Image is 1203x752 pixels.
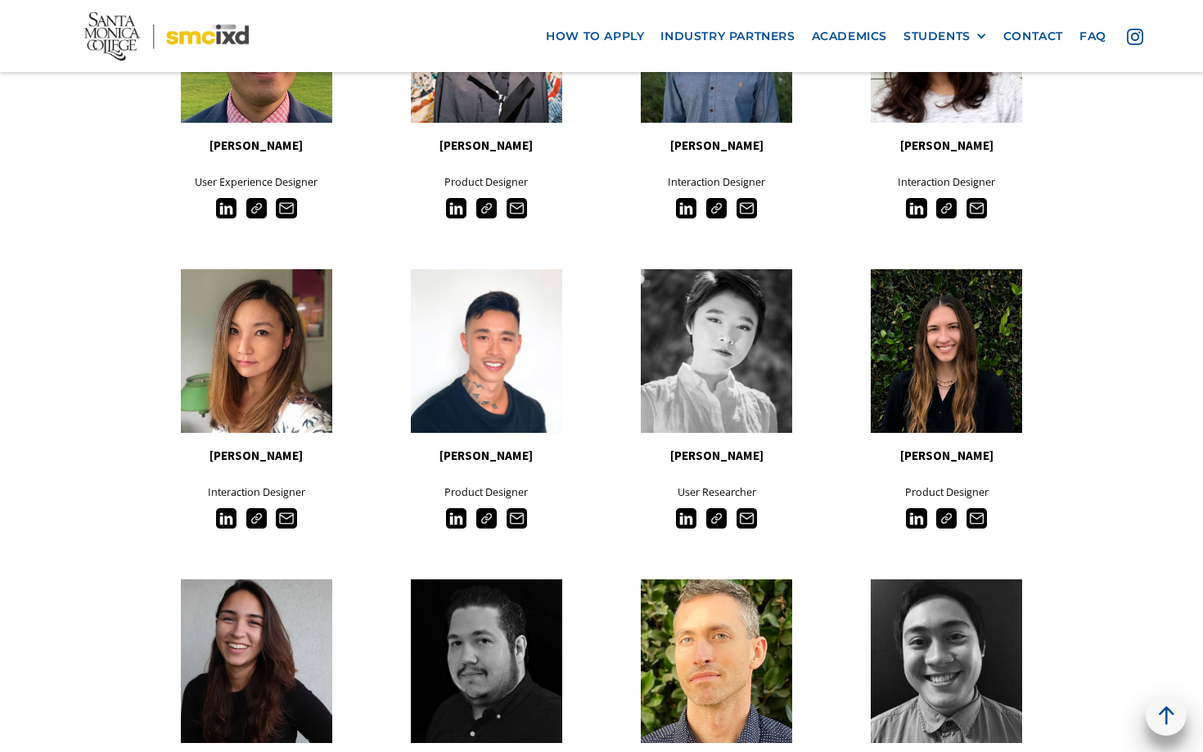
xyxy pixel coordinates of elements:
[737,198,757,218] img: Email icon
[1071,21,1115,52] a: faq
[372,135,601,156] h5: [PERSON_NAME]
[804,21,895,52] a: Academics
[446,198,466,218] img: LinkedIn icon
[903,29,971,43] div: STUDENTS
[446,508,466,529] img: LinkedIn icon
[142,483,372,502] p: Interaction Designer
[276,198,296,218] img: Email icon
[476,198,497,218] img: Link icon
[507,198,527,218] img: Email icon
[966,508,987,529] img: Email icon
[372,483,601,502] p: Product Designer
[601,483,831,502] p: User Researcher
[706,508,727,529] img: Link icon
[601,135,831,156] h5: [PERSON_NAME]
[601,445,831,466] h5: [PERSON_NAME]
[903,29,987,43] div: STUDENTS
[216,198,237,218] img: LinkedIn icon
[706,198,727,218] img: Link icon
[507,508,527,529] img: Email icon
[936,508,957,529] img: Link icon
[652,21,803,52] a: industry partners
[246,198,267,218] img: Link icon
[84,12,249,61] img: Santa Monica College - SMC IxD logo
[276,508,296,529] img: Email icon
[676,508,696,529] img: LinkedIn icon
[676,198,696,218] img: LinkedIn icon
[831,445,1061,466] h5: [PERSON_NAME]
[142,445,372,466] h5: [PERSON_NAME]
[906,198,926,218] img: LinkedIn icon
[1146,695,1187,736] a: back to top
[372,445,601,466] h5: [PERSON_NAME]
[831,135,1061,156] h5: [PERSON_NAME]
[372,173,601,191] p: Product Designer
[995,21,1071,52] a: contact
[142,135,372,156] h5: [PERSON_NAME]
[737,508,757,529] img: Email icon
[246,508,267,529] img: Link icon
[906,508,926,529] img: LinkedIn icon
[601,173,831,191] p: Interaction Designer
[1127,29,1143,45] img: icon - instagram
[831,483,1061,502] p: Product Designer
[966,198,987,218] img: Email icon
[831,173,1061,191] p: Interaction Designer
[142,173,372,191] p: User Experience Designer
[538,21,652,52] a: how to apply
[476,508,497,529] img: Link icon
[216,508,237,529] img: LinkedIn icon
[936,198,957,218] img: Link icon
